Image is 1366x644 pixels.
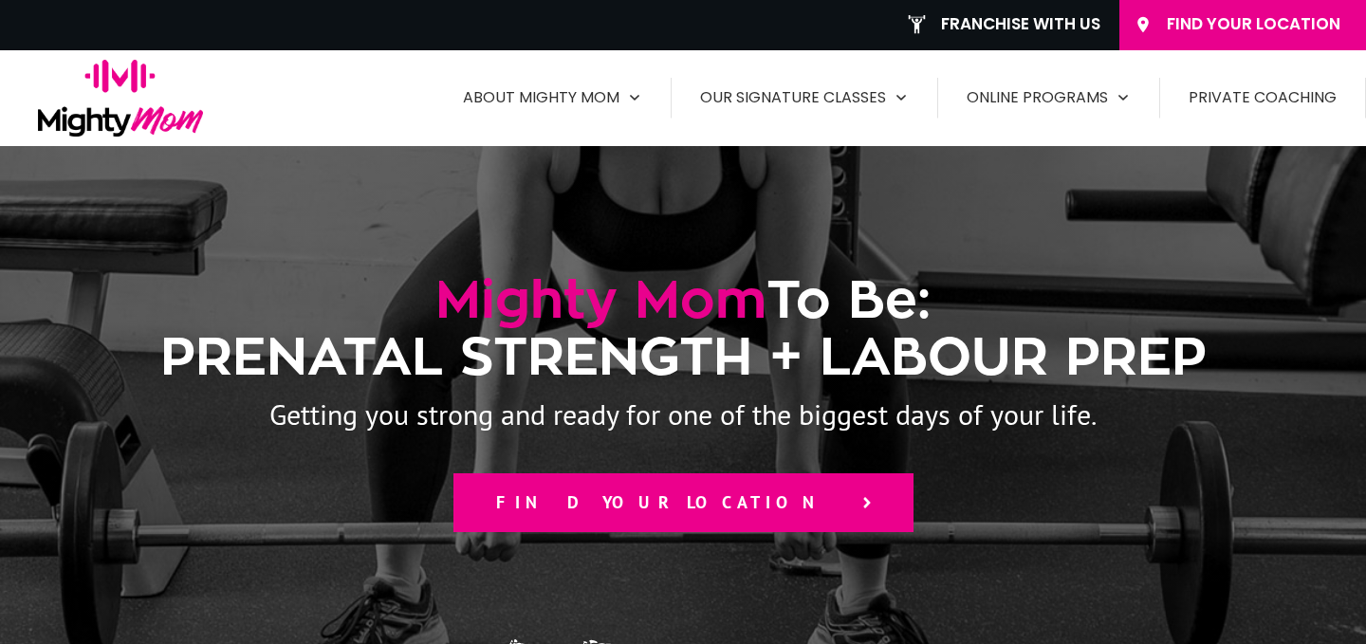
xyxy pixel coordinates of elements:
[967,83,1131,113] a: Online Programs
[463,83,642,113] a: About Mighty Mom
[700,83,886,113] span: Our Signature Classes
[463,83,619,113] span: About Mighty Mom
[700,83,909,113] a: Our Signature Classes
[435,275,766,327] span: Mighty Mom
[1189,83,1337,113] a: Private Coaching
[941,14,1100,35] span: Franchise With Us
[38,60,203,137] img: logo-mighty-mom-full
[115,390,1251,440] p: Getting you strong and ready for one of the biggest days of your life.
[453,473,914,532] a: Find your location
[1167,14,1352,35] span: Find Your Location
[967,83,1108,113] span: Online Programs
[496,492,844,513] span: Find your location
[115,273,1251,388] h1: To Be: PRENATAL STRENGTH + LABOUR PREP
